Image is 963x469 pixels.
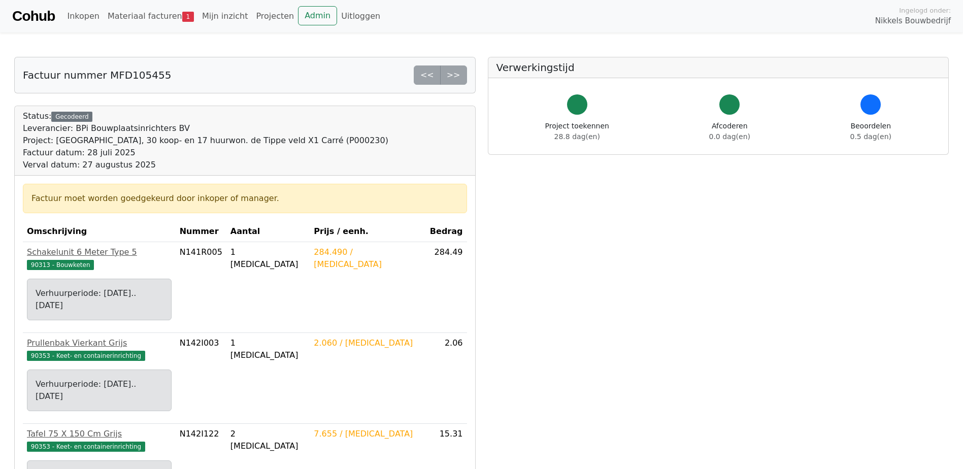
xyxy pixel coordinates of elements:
div: 1 [MEDICAL_DATA] [230,246,306,271]
td: N142I003 [176,333,226,424]
a: Mijn inzicht [198,6,252,26]
a: Projecten [252,6,298,26]
div: 2.060 / [MEDICAL_DATA] [314,337,422,349]
span: 90353 - Keet- en containerinrichting [27,442,145,452]
span: 1 [182,12,194,22]
span: Nikkels Bouwbedrijf [875,15,951,27]
a: Admin [298,6,337,25]
td: N141R005 [176,242,226,333]
span: 0.0 dag(en) [709,132,750,141]
a: Cohub [12,4,55,28]
a: Materiaal facturen1 [104,6,198,26]
div: Schakelunit 6 Meter Type 5 [27,246,172,258]
div: Project toekennen [545,121,609,142]
span: 90353 - Keet- en containerinrichting [27,351,145,361]
div: Project: [GEOGRAPHIC_DATA], 30 koop- en 17 huurwon. de Tippe veld X1 Carré (P000230) [23,135,388,147]
th: Prijs / eenh. [310,221,426,242]
a: Tafel 75 X 150 Cm Grijs90353 - Keet- en containerinrichting [27,428,172,452]
a: Schakelunit 6 Meter Type 590313 - Bouwketen [27,246,172,271]
h5: Verwerkingstijd [496,61,941,74]
a: Inkopen [63,6,103,26]
th: Nummer [176,221,226,242]
a: Prullenbak Vierkant Grijs90353 - Keet- en containerinrichting [27,337,172,361]
div: 1 [MEDICAL_DATA] [230,337,306,361]
div: 284.490 / [MEDICAL_DATA] [314,246,422,271]
div: Factuur moet worden goedgekeurd door inkoper of manager. [31,192,458,205]
div: Verhuurperiode: [DATE]..[DATE] [36,378,163,403]
div: Verhuurperiode: [DATE]..[DATE] [36,287,163,312]
div: 2 [MEDICAL_DATA] [230,428,306,452]
div: Gecodeerd [51,112,92,122]
div: Factuur datum: 28 juli 2025 [23,147,388,159]
div: Status: [23,110,388,171]
div: Leverancier: BPi Bouwplaatsinrichters BV [23,122,388,135]
th: Bedrag [426,221,467,242]
div: Prullenbak Vierkant Grijs [27,337,172,349]
td: 2.06 [426,333,467,424]
td: 284.49 [426,242,467,333]
th: Aantal [226,221,310,242]
th: Omschrijving [23,221,176,242]
span: 28.8 dag(en) [554,132,600,141]
span: 90313 - Bouwketen [27,260,94,270]
div: Tafel 75 X 150 Cm Grijs [27,428,172,440]
div: 7.655 / [MEDICAL_DATA] [314,428,422,440]
h5: Factuur nummer MFD105455 [23,69,171,81]
div: Afcoderen [709,121,750,142]
a: Uitloggen [337,6,384,26]
div: Beoordelen [850,121,891,142]
div: Verval datum: 27 augustus 2025 [23,159,388,171]
span: Ingelogd onder: [899,6,951,15]
span: 0.5 dag(en) [850,132,891,141]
